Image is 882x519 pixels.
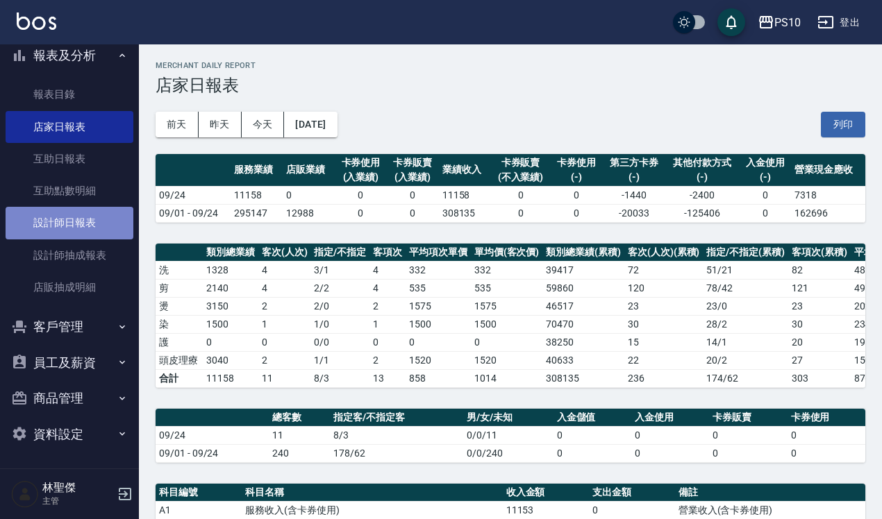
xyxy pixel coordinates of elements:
[156,261,203,279] td: 洗
[703,244,788,262] th: 指定/不指定(累積)
[554,170,599,185] div: (-)
[258,279,311,297] td: 4
[335,186,387,204] td: 0
[156,112,199,137] button: 前天
[369,244,406,262] th: 客項次
[463,426,553,444] td: 0/0/11
[542,261,624,279] td: 39417
[463,409,553,427] th: 男/女/未知
[335,204,387,222] td: 0
[156,484,242,502] th: 科目編號
[390,155,435,170] div: 卡券販賣
[703,333,788,351] td: 14 / 1
[471,351,543,369] td: 1520
[6,380,133,416] button: 商品管理
[199,112,242,137] button: 昨天
[310,333,369,351] td: 0 / 0
[258,351,311,369] td: 2
[788,315,851,333] td: 30
[6,271,133,303] a: 店販抽成明細
[258,315,311,333] td: 1
[156,297,203,315] td: 燙
[6,309,133,345] button: 客戶管理
[703,261,788,279] td: 51 / 21
[602,204,665,222] td: -20033
[310,261,369,279] td: 3 / 1
[703,279,788,297] td: 78 / 42
[369,315,406,333] td: 1
[156,426,269,444] td: 09/24
[624,351,704,369] td: 22
[156,315,203,333] td: 染
[258,244,311,262] th: 客次(人次)
[231,204,283,222] td: 295147
[231,154,283,187] th: 服務業績
[471,315,543,333] td: 1500
[310,315,369,333] td: 1 / 0
[6,78,133,110] a: 報表目錄
[6,239,133,271] a: 設計師抽成報表
[624,261,704,279] td: 72
[310,244,369,262] th: 指定/不指定
[42,481,113,495] h5: 林聖傑
[624,297,704,315] td: 23
[743,170,788,185] div: (-)
[203,297,258,315] td: 3150
[791,154,865,187] th: 營業現金應收
[471,297,543,315] td: 1575
[669,155,736,170] div: 其他付款方式
[6,37,133,74] button: 報表及分析
[542,351,624,369] td: 40633
[542,279,624,297] td: 59860
[812,10,865,35] button: 登出
[203,315,258,333] td: 1500
[631,444,709,462] td: 0
[589,484,675,502] th: 支出金額
[788,333,851,351] td: 20
[406,279,471,297] td: 535
[631,426,709,444] td: 0
[740,186,792,204] td: 0
[774,14,801,31] div: PS10
[156,351,203,369] td: 頭皮理療
[606,170,662,185] div: (-)
[490,186,550,204] td: 0
[554,409,631,427] th: 入金儲值
[743,155,788,170] div: 入金使用
[338,155,383,170] div: 卡券使用
[624,279,704,297] td: 120
[788,426,865,444] td: 0
[387,204,439,222] td: 0
[542,315,624,333] td: 70470
[406,244,471,262] th: 平均項次單價
[330,409,463,427] th: 指定客/不指定客
[406,369,471,387] td: 858
[709,409,787,427] th: 卡券販賣
[330,444,463,462] td: 178/62
[156,76,865,95] h3: 店家日報表
[788,444,865,462] td: 0
[463,444,553,462] td: 0/0/240
[6,207,133,239] a: 設計師日報表
[439,154,491,187] th: 業績收入
[203,261,258,279] td: 1328
[156,279,203,297] td: 剪
[203,351,258,369] td: 3040
[551,186,603,204] td: 0
[624,315,704,333] td: 30
[369,369,406,387] td: 13
[17,12,56,30] img: Logo
[6,175,133,207] a: 互助點數明細
[283,154,335,187] th: 店販業績
[471,333,543,351] td: 0
[406,315,471,333] td: 1500
[740,204,792,222] td: 0
[11,480,39,508] img: Person
[703,315,788,333] td: 28 / 2
[6,143,133,175] a: 互助日報表
[242,112,285,137] button: 今天
[589,501,675,519] td: 0
[791,204,865,222] td: 162696
[338,170,383,185] div: (入業績)
[258,261,311,279] td: 4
